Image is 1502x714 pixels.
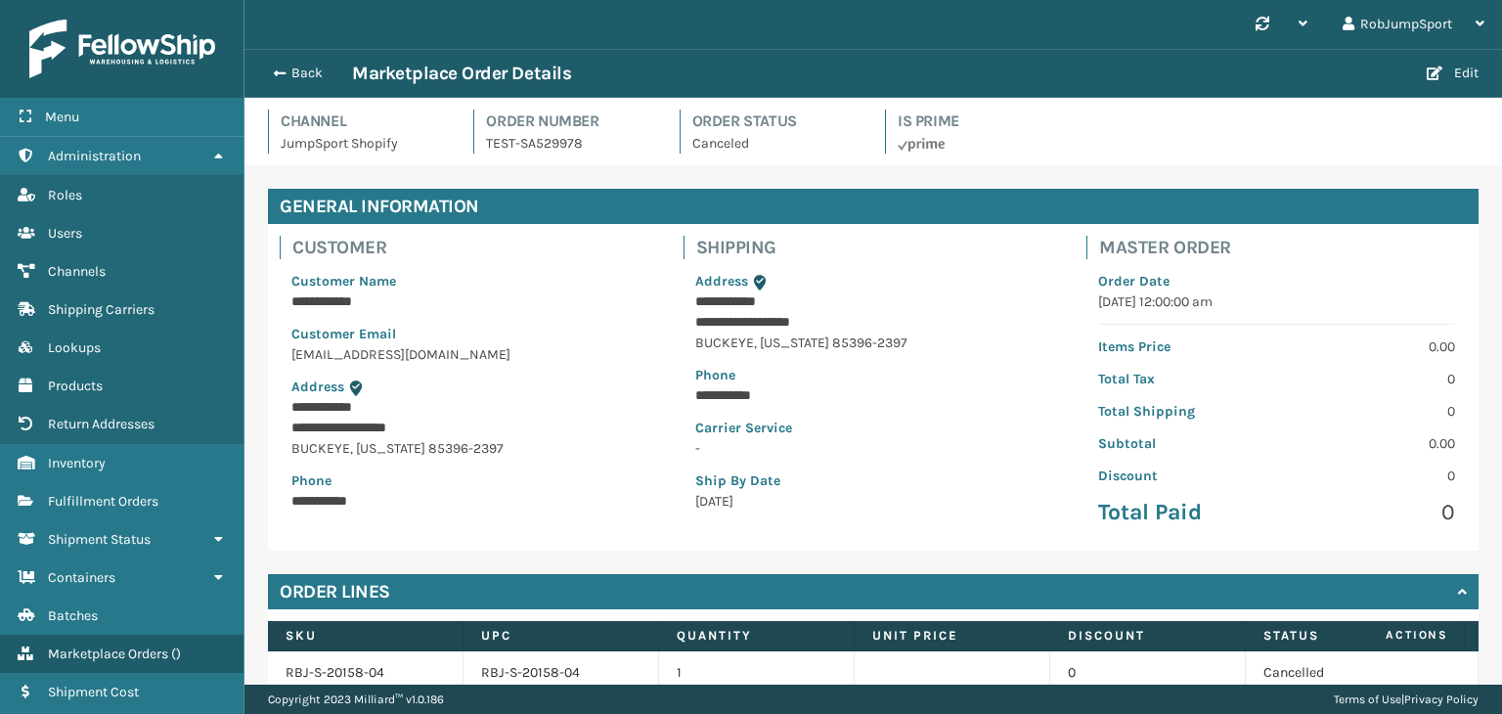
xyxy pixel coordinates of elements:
p: Total Tax [1098,369,1264,389]
label: Quantity [677,627,836,645]
span: Users [48,225,82,242]
p: Canceled [692,133,861,154]
p: Customer Name [291,271,648,291]
h4: General Information [268,189,1479,224]
p: Phone [695,365,1052,385]
h4: Customer [292,236,660,259]
h4: Order Status [692,110,861,133]
p: Ship By Date [695,470,1052,491]
p: Customer Email [291,324,648,344]
a: Terms of Use [1334,692,1401,706]
img: logo [29,20,215,78]
span: Marketplace Orders [48,646,168,662]
p: 0 [1289,369,1455,389]
span: Menu [45,109,79,125]
h4: Channel [281,110,450,133]
p: JumpSport Shopify [281,133,450,154]
button: Back [262,65,352,82]
p: BUCKEYE , [US_STATE] 85396-2397 [291,438,648,459]
p: [DATE] [695,491,1052,512]
span: Batches [48,607,98,624]
span: Shipping Carriers [48,301,155,318]
label: UPC [481,627,641,645]
p: Subtotal [1098,433,1264,454]
span: Products [48,378,103,394]
p: Carrier Service [695,418,1052,438]
td: 1 [659,651,855,694]
div: | [1334,685,1479,714]
h3: Marketplace Order Details [352,62,571,85]
h4: Order Number [486,110,655,133]
td: RBJ-S-20158-04 [464,651,659,694]
p: - [695,438,1052,459]
span: Roles [48,187,82,203]
h4: Order Lines [280,580,390,603]
p: Items Price [1098,336,1264,357]
h4: Master Order [1099,236,1467,259]
p: [DATE] 12:00:00 am [1098,291,1455,312]
p: TEST-SA529978 [486,133,655,154]
p: 0 [1289,401,1455,422]
p: Total Shipping [1098,401,1264,422]
p: Total Paid [1098,498,1264,527]
span: Lookups [48,339,101,356]
span: Shipment Status [48,531,151,548]
p: 0.00 [1289,336,1455,357]
td: Cancelled [1246,651,1441,694]
span: Containers [48,569,115,586]
span: Actions [1324,619,1460,651]
h4: Is Prime [898,110,1067,133]
span: Shipment Cost [48,684,139,700]
i: Edit [1427,67,1442,80]
a: Privacy Policy [1404,692,1479,706]
p: 0 [1289,498,1455,527]
p: BUCKEYE , [US_STATE] 85396-2397 [695,333,1052,353]
span: ( ) [171,646,181,662]
h4: Shipping [696,236,1064,259]
p: Phone [291,470,648,491]
span: Address [695,273,748,290]
a: RBJ-S-20158-04 [286,664,384,681]
button: Edit [1421,65,1484,82]
p: 0.00 [1289,433,1455,454]
label: SKU [286,627,445,645]
span: Channels [48,263,106,280]
span: Return Addresses [48,416,155,432]
p: 0 [1289,466,1455,486]
p: Copyright 2023 Milliard™ v 1.0.186 [268,685,444,714]
p: [EMAIL_ADDRESS][DOMAIN_NAME] [291,344,648,365]
label: Discount [1068,627,1227,645]
label: Status [1263,627,1423,645]
label: Unit Price [872,627,1032,645]
p: Discount [1098,466,1264,486]
span: Address [291,379,344,395]
p: Order Date [1098,271,1455,291]
span: Fulfillment Orders [48,493,158,510]
td: 0 [1050,651,1246,694]
span: Inventory [48,455,106,471]
span: Administration [48,148,141,164]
